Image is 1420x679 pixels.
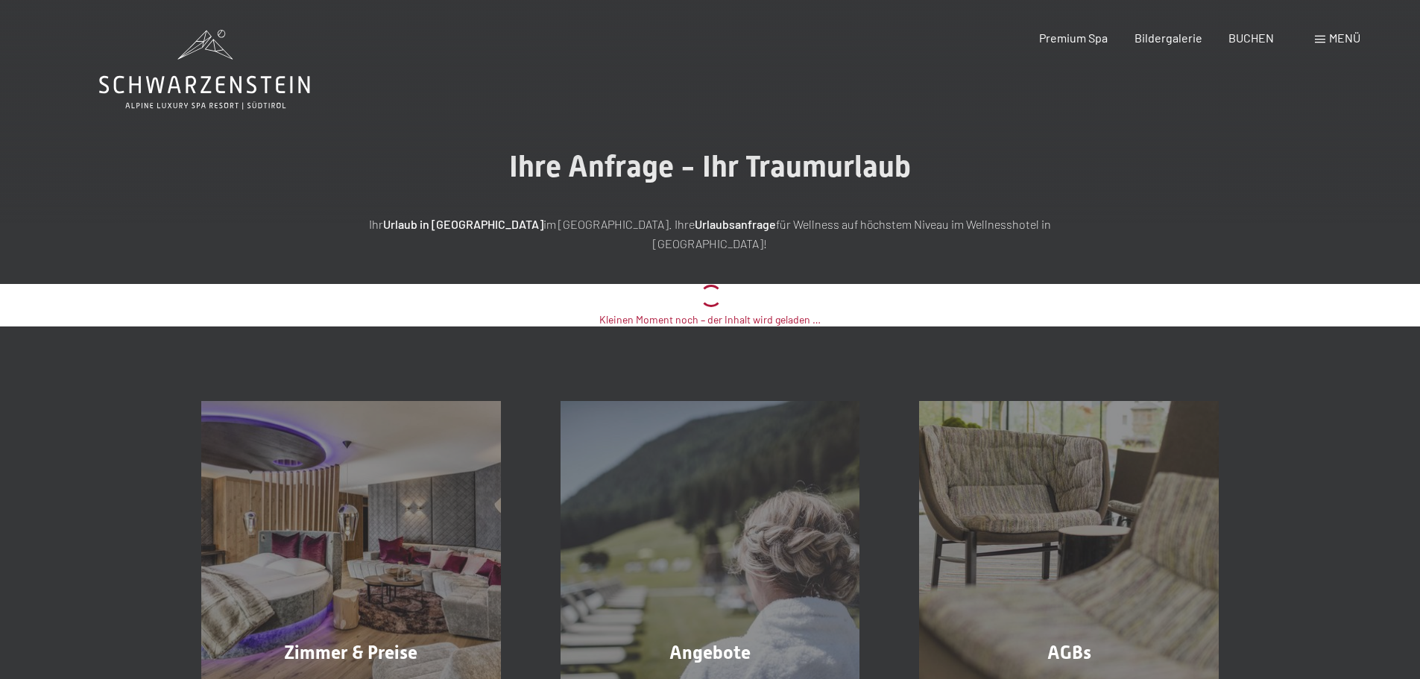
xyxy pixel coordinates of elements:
span: Angebote [669,642,751,663]
span: AGBs [1047,642,1091,663]
strong: Urlaubsanfrage [695,217,776,231]
div: Kleinen Moment noch – der Inhalt wird geladen … [201,312,1219,327]
a: Bildergalerie [1135,31,1202,45]
a: Premium Spa [1039,31,1108,45]
p: Ihr im [GEOGRAPHIC_DATA]. Ihre für Wellness auf höchstem Niveau im Wellnesshotel in [GEOGRAPHIC_D... [338,215,1083,253]
span: Menü [1329,31,1360,45]
span: Zimmer & Preise [284,642,417,663]
a: BUCHEN [1228,31,1274,45]
strong: Urlaub in [GEOGRAPHIC_DATA] [383,217,543,231]
span: Ihre Anfrage - Ihr Traumurlaub [509,149,911,184]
